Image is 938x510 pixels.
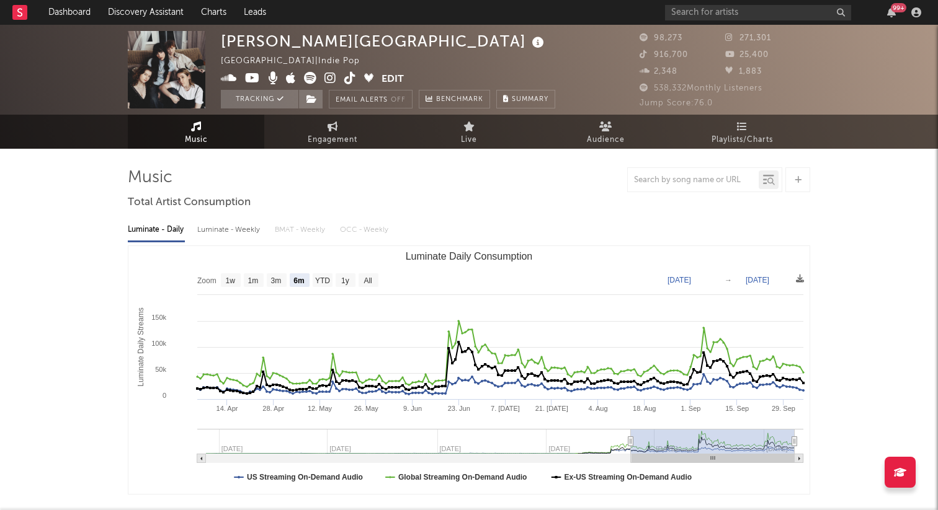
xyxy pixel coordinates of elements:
text: 21. [DATE] [535,405,568,412]
span: 2,348 [640,68,677,76]
text: Global Streaming On-Demand Audio [398,473,527,481]
text: YTD [315,276,330,285]
span: 538,332 Monthly Listeners [640,84,762,92]
svg: Luminate Daily Consumption [128,246,810,494]
em: Off [391,97,406,103]
text: Luminate Daily Consumption [406,251,533,262]
a: Music [128,115,264,149]
span: Total Artist Consumption [128,195,251,210]
text: 150k [151,314,166,321]
text: 6m [293,276,304,285]
span: Playlists/Charts [712,133,773,147]
span: Benchmark [436,92,483,107]
span: 98,273 [640,34,682,42]
button: Edit [382,72,404,87]
div: Luminate - Weekly [197,219,262,240]
span: Jump Score: 76.0 [640,99,713,107]
a: Live [401,115,537,149]
text: 28. Apr [262,405,284,412]
text: 0 [163,392,166,399]
text: Luminate Daily Streams [136,307,145,386]
text: Zoom [197,276,217,285]
text: Ex-US Streaming On-Demand Audio [565,473,692,481]
text: 23. Jun [448,405,470,412]
text: 7. [DATE] [491,405,520,412]
text: US Streaming On-Demand Audio [247,473,363,481]
span: Engagement [308,133,357,147]
text: 18. Aug [633,405,656,412]
text: All [364,276,372,285]
input: Search by song name or URL [628,175,759,185]
div: [PERSON_NAME][GEOGRAPHIC_DATA] [221,31,547,51]
div: [GEOGRAPHIC_DATA] | Indie Pop [221,54,374,69]
input: Search for artists [665,5,851,20]
div: Luminate - Daily [128,219,185,240]
span: 1,883 [725,68,762,76]
text: [DATE] [668,276,691,284]
text: 15. Sep [725,405,749,412]
text: 14. Apr [217,405,238,412]
div: 99 + [891,3,906,12]
text: 26. May [354,405,379,412]
span: 916,700 [640,51,688,59]
text: 29. Sep [772,405,795,412]
text: 12. May [308,405,333,412]
text: 50k [155,366,166,373]
span: 25,400 [725,51,769,59]
text: 9. Jun [403,405,422,412]
a: Engagement [264,115,401,149]
text: 3m [271,276,282,285]
a: Playlists/Charts [674,115,810,149]
text: 100k [151,340,166,347]
button: 99+ [887,7,896,17]
text: → [725,276,732,284]
button: Email AlertsOff [329,90,413,108]
text: 1m [248,276,259,285]
a: Audience [537,115,674,149]
span: 271,301 [725,34,771,42]
span: Audience [587,133,625,147]
text: 4. Aug [588,405,607,412]
button: Tracking [221,90,298,108]
text: 1y [341,276,349,285]
span: Summary [512,96,548,103]
text: 1. Sep [681,405,701,412]
span: Live [461,133,477,147]
text: [DATE] [746,276,769,284]
a: Benchmark [419,90,490,108]
span: Music [185,133,208,147]
text: 1w [226,276,236,285]
button: Summary [496,90,555,108]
